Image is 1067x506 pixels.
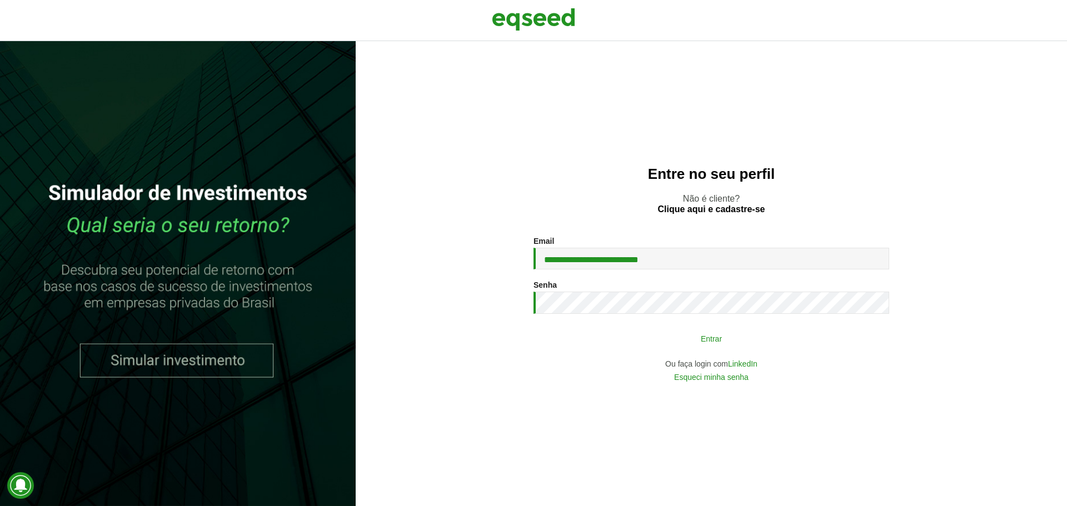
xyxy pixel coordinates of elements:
label: Senha [533,281,557,289]
div: Ou faça login com [533,360,889,368]
button: Entrar [567,328,856,349]
a: Esqueci minha senha [674,373,749,381]
p: Não é cliente? [378,193,1045,214]
a: Clique aqui e cadastre-se [658,205,765,214]
label: Email [533,237,554,245]
h2: Entre no seu perfil [378,166,1045,182]
img: EqSeed Logo [492,6,575,33]
a: LinkedIn [728,360,757,368]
